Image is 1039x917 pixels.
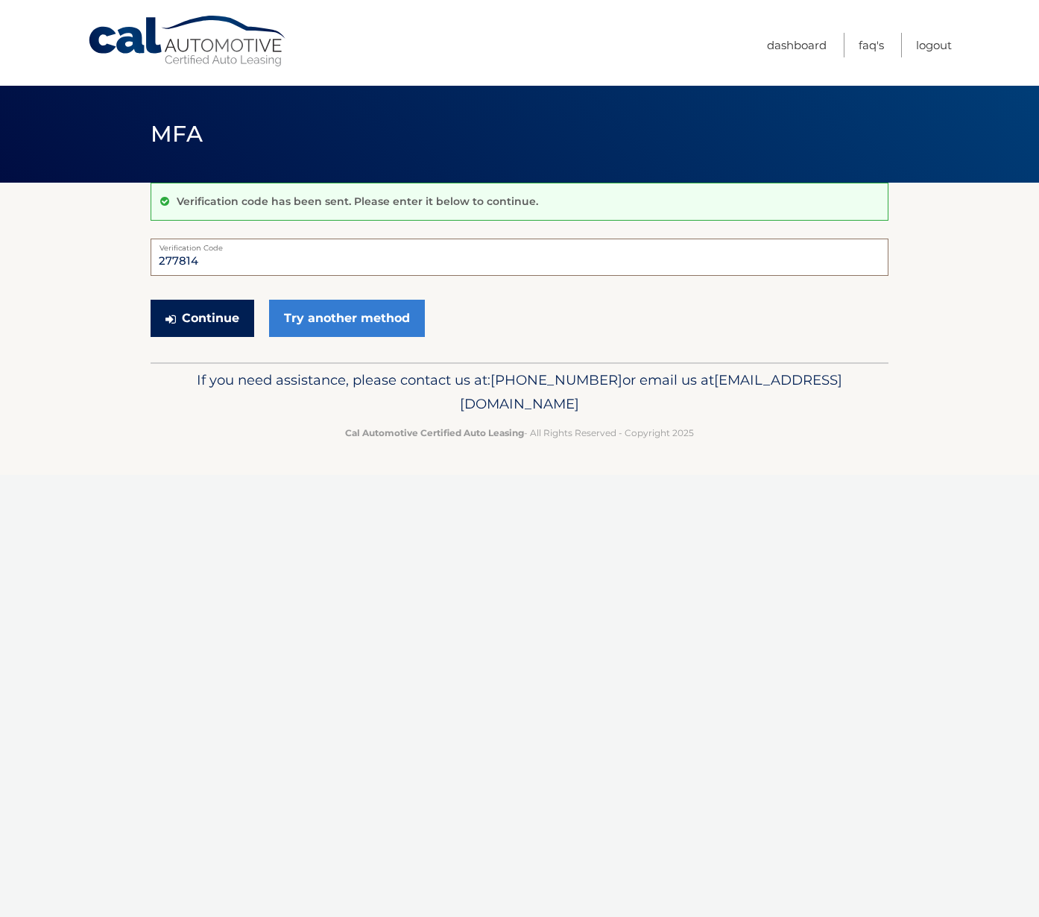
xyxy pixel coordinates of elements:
[916,33,952,57] a: Logout
[460,371,842,412] span: [EMAIL_ADDRESS][DOMAIN_NAME]
[151,300,254,337] button: Continue
[151,239,888,276] input: Verification Code
[151,239,888,250] label: Verification Code
[160,368,879,416] p: If you need assistance, please contact us at: or email us at
[151,120,203,148] span: MFA
[767,33,827,57] a: Dashboard
[269,300,425,337] a: Try another method
[345,427,524,438] strong: Cal Automotive Certified Auto Leasing
[490,371,622,388] span: [PHONE_NUMBER]
[177,195,538,208] p: Verification code has been sent. Please enter it below to continue.
[859,33,884,57] a: FAQ's
[160,425,879,441] p: - All Rights Reserved - Copyright 2025
[87,15,288,68] a: Cal Automotive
